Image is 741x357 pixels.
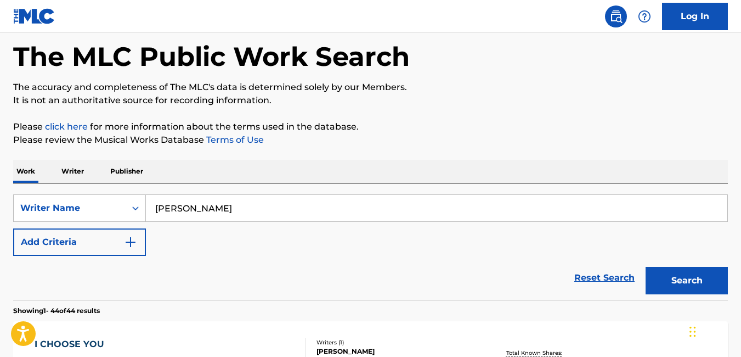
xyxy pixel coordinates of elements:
p: Writer [58,160,87,183]
div: [PERSON_NAME] [316,347,476,356]
p: Please for more information about the terms used in the database. [13,120,728,133]
p: Please review the Musical Works Database [13,133,728,147]
p: Total Known Shares: [506,349,565,357]
p: Publisher [107,160,146,183]
iframe: Chat Widget [686,304,741,357]
h1: The MLC Public Work Search [13,40,410,73]
p: The accuracy and completeness of The MLC's data is determined solely by our Members. [13,81,728,94]
div: Writers ( 1 ) [316,338,476,347]
img: search [609,10,623,23]
form: Search Form [13,194,728,300]
div: Writer Name [20,202,119,215]
p: Work [13,160,38,183]
div: Drag [689,315,696,348]
div: I CHOOSE YOU [35,338,130,351]
img: 9d2ae6d4665cec9f34b9.svg [124,236,137,249]
p: It is not an authoritative source for recording information. [13,94,728,107]
a: Log In [662,3,728,30]
a: Terms of Use [204,135,264,145]
a: Reset Search [569,266,640,290]
button: Search [646,267,728,294]
a: Public Search [605,5,627,27]
img: help [638,10,651,23]
a: click here [45,121,88,132]
p: Showing 1 - 44 of 44 results [13,306,100,316]
img: MLC Logo [13,8,55,24]
div: Help [633,5,655,27]
button: Add Criteria [13,228,146,256]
